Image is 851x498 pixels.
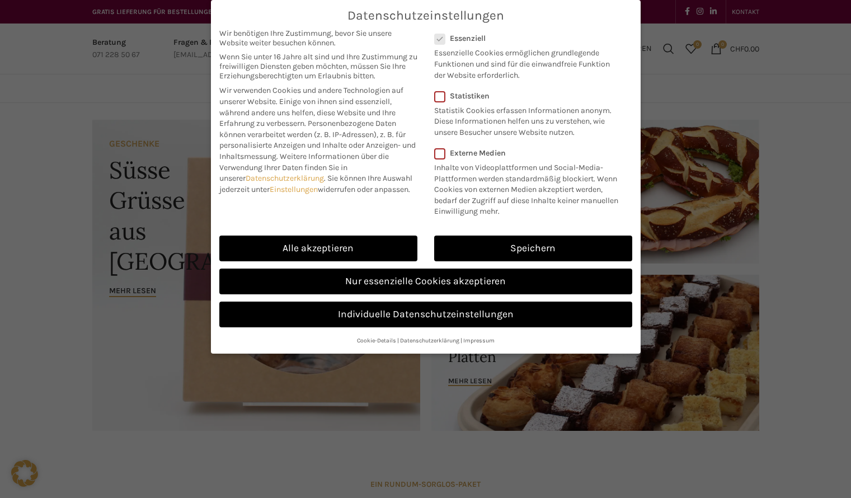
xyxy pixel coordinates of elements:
p: Inhalte von Videoplattformen und Social-Media-Plattformen werden standardmäßig blockiert. Wenn Co... [434,158,625,217]
label: Statistiken [434,91,618,101]
span: Wir verwenden Cookies und andere Technologien auf unserer Website. Einige von ihnen sind essenzie... [219,86,403,128]
a: Einstellungen [270,185,318,194]
p: Statistik Cookies erfassen Informationen anonym. Diese Informationen helfen uns zu verstehen, wie... [434,101,618,138]
a: Impressum [463,337,495,344]
p: Essenzielle Cookies ermöglichen grundlegende Funktionen und sind für die einwandfreie Funktion de... [434,43,618,81]
a: Datenschutzerklärung [246,173,324,183]
a: Alle akzeptieren [219,236,417,261]
a: Individuelle Datenschutzeinstellungen [219,302,632,327]
a: Nur essenzielle Cookies akzeptieren [219,269,632,294]
span: Datenschutzeinstellungen [347,8,504,23]
a: Datenschutzerklärung [400,337,459,344]
label: Essenziell [434,34,618,43]
label: Externe Medien [434,148,625,158]
span: Wenn Sie unter 16 Jahre alt sind und Ihre Zustimmung zu freiwilligen Diensten geben möchten, müss... [219,52,417,81]
span: Personenbezogene Daten können verarbeitet werden (z. B. IP-Adressen), z. B. für personalisierte A... [219,119,416,161]
a: Speichern [434,236,632,261]
a: Cookie-Details [357,337,396,344]
span: Sie können Ihre Auswahl jederzeit unter widerrufen oder anpassen. [219,173,412,194]
span: Weitere Informationen über die Verwendung Ihrer Daten finden Sie in unserer . [219,152,389,183]
span: Wir benötigen Ihre Zustimmung, bevor Sie unsere Website weiter besuchen können. [219,29,417,48]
